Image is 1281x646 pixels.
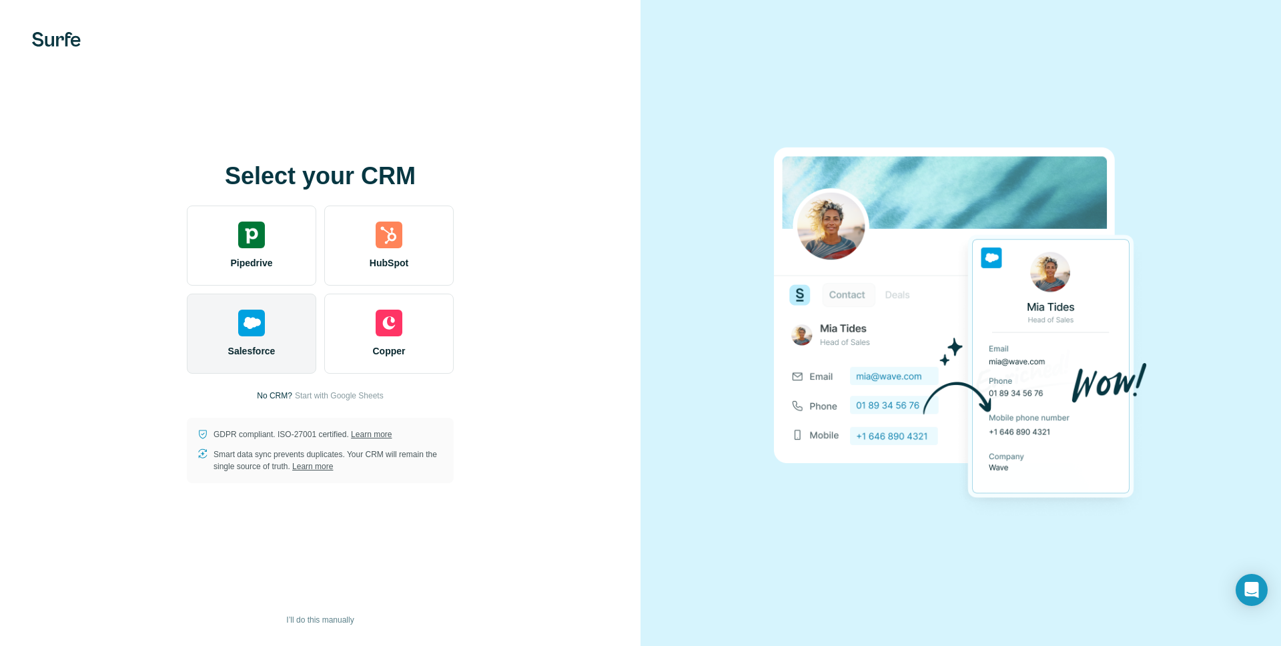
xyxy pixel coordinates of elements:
[774,125,1148,521] img: SALESFORCE image
[370,256,408,270] span: HubSpot
[295,390,384,402] button: Start with Google Sheets
[238,222,265,248] img: pipedrive's logo
[351,430,392,439] a: Learn more
[1236,574,1268,606] div: Open Intercom Messenger
[213,448,443,472] p: Smart data sync prevents duplicates. Your CRM will remain the single source of truth.
[277,610,363,630] button: I’ll do this manually
[228,344,276,358] span: Salesforce
[230,256,272,270] span: Pipedrive
[238,310,265,336] img: salesforce's logo
[376,222,402,248] img: hubspot's logo
[257,390,292,402] p: No CRM?
[32,32,81,47] img: Surfe's logo
[376,310,402,336] img: copper's logo
[187,163,454,190] h1: Select your CRM
[213,428,392,440] p: GDPR compliant. ISO-27001 certified.
[286,614,354,626] span: I’ll do this manually
[373,344,406,358] span: Copper
[292,462,333,471] a: Learn more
